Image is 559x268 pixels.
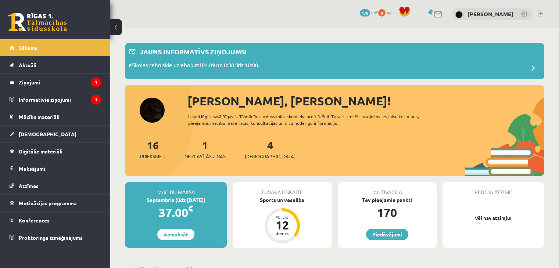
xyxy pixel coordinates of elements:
div: Sports un veselība [233,196,332,204]
a: Digitālie materiāli [10,143,101,160]
a: 170 mP [360,9,377,15]
div: Tev pieejamie punkti [338,196,437,204]
div: Septembris (līdz [DATE]) [125,196,227,204]
span: Aktuāli [19,62,36,68]
div: Motivācija [338,182,437,196]
div: Tuvākā ieskaite [233,182,332,196]
span: € [188,203,193,214]
a: Atzīmes [10,177,101,194]
span: Motivācijas programma [19,200,77,206]
span: Konferences [19,217,50,224]
a: Aktuāli [10,57,101,73]
img: Linda Rutka [455,11,463,18]
span: Sākums [19,44,37,51]
div: 12 [271,219,293,231]
a: Sākums [10,39,101,56]
a: Proktoringa izmēģinājums [10,229,101,246]
i: 1 [91,77,101,87]
span: Proktoringa izmēģinājums [19,234,83,241]
p: eSkolas tehniskie uzlabojumi 04.09 no 8:30 līdz 10:00. [129,61,259,71]
legend: Maksājumi [19,160,101,177]
span: mP [371,9,377,15]
span: Neizlasītās ziņas [184,153,226,160]
a: Rīgas 1. Tālmācības vidusskola [8,13,67,31]
div: 170 [338,204,437,221]
span: [DEMOGRAPHIC_DATA] [245,153,295,160]
legend: Ziņojumi [19,74,101,91]
a: 1Neizlasītās ziņas [184,138,226,160]
i: 1 [91,95,101,105]
span: 170 [360,9,370,17]
a: 4[DEMOGRAPHIC_DATA] [245,138,295,160]
a: Apmaksāt [157,229,194,240]
a: [DEMOGRAPHIC_DATA] [10,126,101,142]
div: dienas [271,231,293,235]
a: 16Priekšmeti [140,138,165,160]
span: 0 [378,9,386,17]
div: [PERSON_NAME], [PERSON_NAME]! [187,92,544,110]
span: Digitālie materiāli [19,148,62,155]
span: xp [387,9,391,15]
a: Motivācijas programma [10,195,101,211]
span: Priekšmeti [140,153,165,160]
a: Maksājumi [10,160,101,177]
p: Jauns informatīvs ziņojums! [140,47,247,57]
a: Piedāvājumi [366,229,408,240]
a: Sports un veselība Atlicis 12 dienas [233,196,332,245]
p: Vēl nav atzīmju! [446,214,541,222]
div: Mācību maksa [125,182,227,196]
span: Mācību materiāli [19,113,60,120]
div: 37.00 [125,204,227,221]
a: Informatīvie ziņojumi1 [10,91,101,108]
a: Mācību materiāli [10,108,101,125]
a: Jauns informatīvs ziņojums! eSkolas tehniskie uzlabojumi 04.09 no 8:30 līdz 10:00. [129,47,541,76]
span: Atzīmes [19,182,39,189]
a: [PERSON_NAME] [467,10,513,18]
a: Konferences [10,212,101,229]
a: Ziņojumi1 [10,74,101,91]
a: 0 xp [378,9,395,15]
div: Laipni lūgts savā Rīgas 1. Tālmācības vidusskolas skolnieka profilā. Šeit Tu vari redzēt tuvojošo... [188,113,440,126]
div: Pēdējā atzīme [442,182,544,196]
legend: Informatīvie ziņojumi [19,91,101,108]
div: Atlicis [271,215,293,219]
span: [DEMOGRAPHIC_DATA] [19,131,76,137]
